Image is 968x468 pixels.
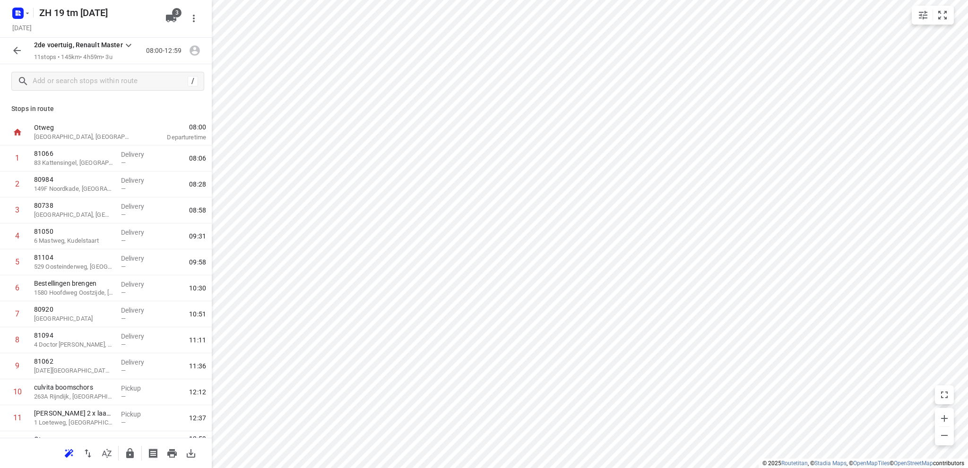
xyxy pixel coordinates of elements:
[34,227,113,236] p: 81050
[853,460,890,467] a: OpenMapTiles
[34,40,123,50] p: 2de voertuig, Renault Master
[121,419,126,426] span: —
[189,153,206,163] span: 08:06
[33,74,188,89] input: Add or search stops within route
[34,418,113,427] p: 1 Loeteweg, Hazerswoude-Dorp
[121,367,126,374] span: —
[121,306,156,315] p: Delivery
[121,185,126,192] span: —
[121,315,126,322] span: —
[34,175,113,184] p: 80984
[34,132,132,142] p: [GEOGRAPHIC_DATA], [GEOGRAPHIC_DATA]
[144,434,206,443] span: 12:59
[34,123,132,132] p: Otweg
[34,434,132,444] p: Otweg
[781,460,808,467] a: Routetitan
[13,387,22,396] div: 10
[34,314,113,323] p: 49 Wilhelminalaan, Hillegom
[121,176,156,185] p: Delivery
[121,383,156,393] p: Pickup
[933,6,952,25] button: Fit zoom
[15,361,19,370] div: 9
[34,158,113,168] p: 83 Kattensingel, [GEOGRAPHIC_DATA]
[144,133,206,142] p: Departure time
[34,279,113,288] p: Bestellingen brengen
[34,253,113,262] p: 81104
[144,448,163,457] span: Print shipping labels
[121,357,156,367] p: Delivery
[121,202,156,211] p: Delivery
[189,335,206,345] span: 11:11
[181,448,200,457] span: Download route
[34,383,113,392] p: culvita boomschors
[189,179,206,189] span: 08:28
[34,288,113,298] p: 1580 Hoofdweg Oostzijde, Nieuw-Vennep
[60,448,78,457] span: Reoptimize route
[34,305,113,314] p: 80920
[162,9,181,28] button: 3
[894,460,933,467] a: OpenStreetMap
[34,236,113,246] p: 6 Mastweg, Kudelstaart
[914,6,933,25] button: Map settings
[762,460,964,467] li: © 2025 , © , © © contributors
[78,448,97,457] span: Reverse route
[189,309,206,319] span: 10:51
[121,263,126,270] span: —
[9,22,35,33] h5: Project date
[15,153,19,162] div: 1
[15,231,19,240] div: 4
[34,366,113,375] p: 15 Jan Steenstraat, Rijnsburg
[189,205,206,215] span: 08:58
[34,201,113,210] p: 80738
[163,448,181,457] span: Print route
[189,361,206,371] span: 11:36
[121,280,156,289] p: Delivery
[188,76,198,86] div: /
[15,257,19,266] div: 5
[15,335,19,344] div: 8
[121,444,139,463] button: Lock route
[34,331,113,340] p: 81094
[121,393,126,400] span: —
[189,413,206,423] span: 12:37
[34,357,113,366] p: 81062
[814,460,847,467] a: Stadia Maps
[15,179,19,188] div: 2
[34,262,113,272] p: 529 Oosteinderweg, Aalsmeer
[189,387,206,397] span: 12:12
[15,283,19,292] div: 6
[121,211,126,218] span: —
[34,340,113,349] p: 4 Doctor Aletta Jacobshof, Noordwijkerhout
[97,448,116,457] span: Sort by time window
[15,309,19,318] div: 7
[13,413,22,422] div: 11
[121,254,156,263] p: Delivery
[912,6,954,25] div: small contained button group
[146,46,185,56] p: 08:00-12:59
[121,150,156,159] p: Delivery
[121,332,156,341] p: Delivery
[15,205,19,214] div: 3
[34,392,113,401] p: 263A Rijndijk, Hazerswoude-Rijndijk
[121,228,156,237] p: Delivery
[121,289,126,296] span: —
[34,184,113,194] p: 149F Noordkade, Waddinxveen
[34,408,113,418] p: richard dorst 2 x laag rufa
[189,231,206,241] span: 09:31
[189,257,206,267] span: 09:58
[121,159,126,166] span: —
[172,8,181,17] span: 3
[34,210,113,220] p: 252 Hooftstraat, Alphen Aan Den Rijn
[121,237,126,244] span: —
[11,104,200,114] p: Stops in route
[121,409,156,419] p: Pickup
[189,283,206,293] span: 10:30
[35,5,158,20] h5: Rename
[34,53,134,62] p: 11 stops • 145km • 4h59m • 3u
[121,341,126,348] span: —
[144,122,206,132] span: 08:00
[34,149,113,158] p: 81066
